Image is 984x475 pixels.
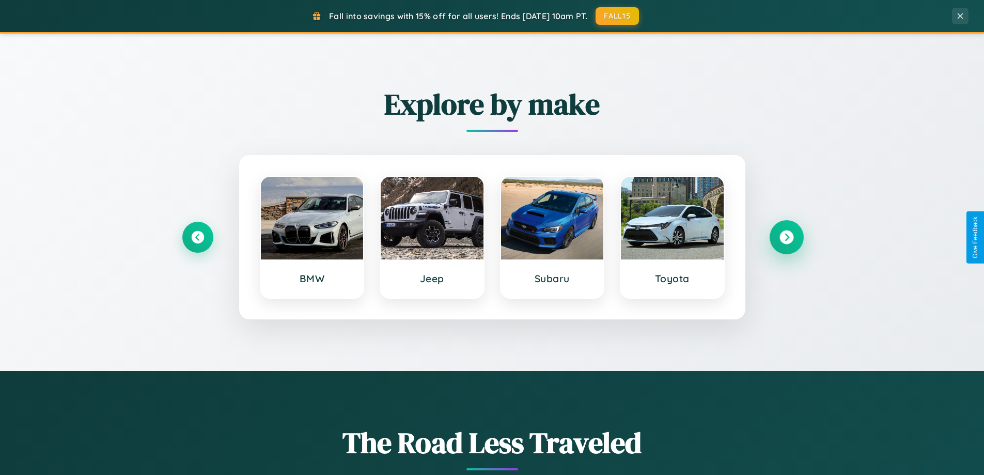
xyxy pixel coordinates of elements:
[511,272,593,285] h3: Subaru
[329,11,588,21] span: Fall into savings with 15% off for all users! Ends [DATE] 10am PT.
[972,217,979,258] div: Give Feedback
[271,272,353,285] h3: BMW
[391,272,473,285] h3: Jeep
[596,7,639,25] button: FALL15
[182,423,802,463] h1: The Road Less Traveled
[631,272,713,285] h3: Toyota
[182,84,802,124] h2: Explore by make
